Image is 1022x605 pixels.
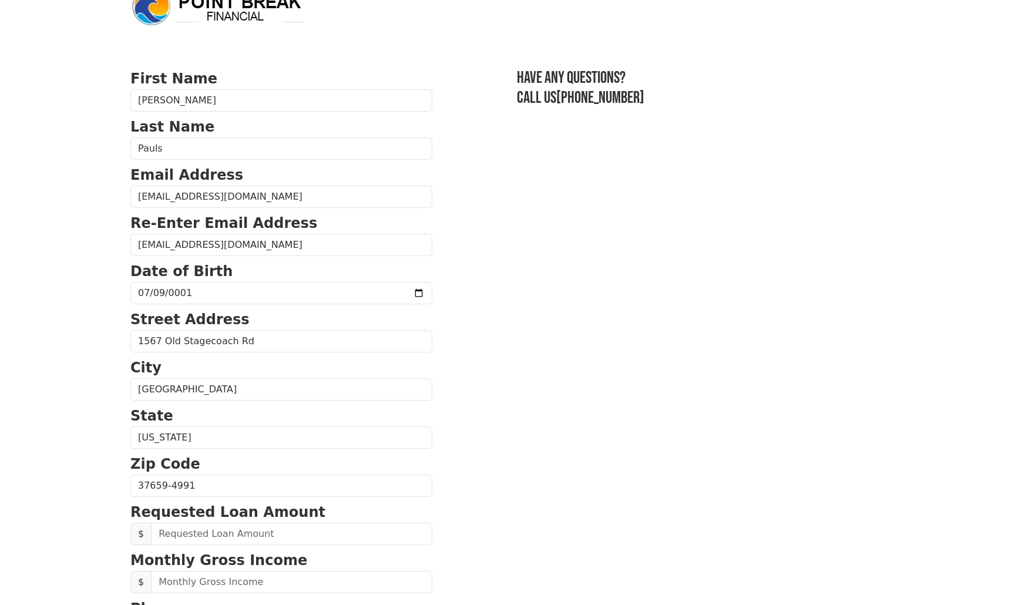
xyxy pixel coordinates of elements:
input: Email Address [130,186,432,208]
strong: City [130,359,162,376]
strong: Email Address [130,167,243,183]
span: $ [130,571,152,593]
input: Requested Loan Amount [151,523,432,545]
strong: Last Name [130,119,214,135]
input: Last Name [130,137,432,160]
strong: State [130,408,173,424]
input: Re-Enter Email Address [130,234,432,256]
input: Zip Code [130,475,432,497]
h3: Have any questions? [517,68,892,88]
p: Monthly Gross Income [130,550,432,571]
h3: Call us [517,88,892,108]
strong: First Name [130,70,217,87]
strong: Zip Code [130,456,200,472]
strong: Street Address [130,311,250,328]
input: Monthly Gross Income [151,571,432,593]
strong: Requested Loan Amount [130,504,325,520]
strong: Re-Enter Email Address [130,215,317,231]
input: Street Address [130,330,432,352]
span: $ [130,523,152,545]
input: First Name [130,89,432,112]
strong: Date of Birth [130,263,233,280]
input: City [130,378,432,401]
a: [PHONE_NUMBER] [556,88,644,107]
